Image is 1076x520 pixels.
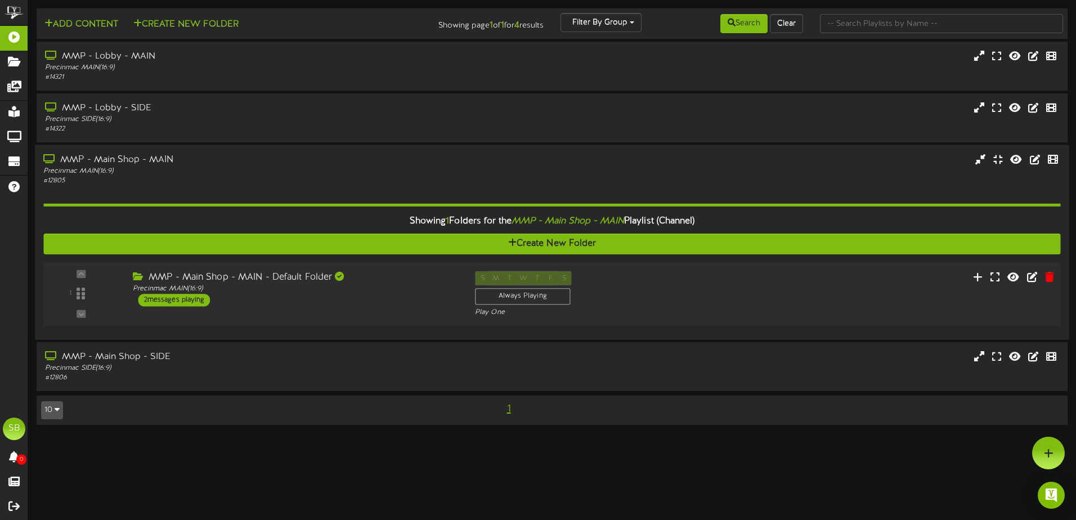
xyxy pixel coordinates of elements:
span: 0 [16,454,26,465]
button: Add Content [41,17,122,32]
strong: 1 [490,20,493,30]
div: Open Intercom Messenger [1038,482,1065,509]
div: Showing Folders for the Playlist (Channel) [35,209,1069,234]
span: 1 [446,216,449,226]
button: Create New Folder [43,234,1060,254]
i: MMP - Main Shop - MAIN [512,216,625,226]
div: # 14322 [45,124,458,134]
div: Play One [475,308,715,317]
button: Create New Folder [130,17,242,32]
button: 10 [41,401,63,419]
div: Showing page of for results [379,13,552,32]
button: Search [720,14,768,33]
div: Precinmac MAIN ( 16:9 ) [45,63,458,73]
div: MMP - Main Shop - MAIN [43,154,458,167]
div: MMP - Main Shop - MAIN - Default Folder [133,271,458,284]
strong: 1 [501,20,504,30]
input: -- Search Playlists by Name -- [820,14,1063,33]
div: Precinmac SIDE ( 16:9 ) [45,115,458,124]
div: Precinmac MAIN ( 16:9 ) [43,167,458,176]
div: MMP - Lobby - MAIN [45,50,458,63]
div: MMP - Lobby - SIDE [45,102,458,115]
div: # 12805 [43,176,458,186]
button: Filter By Group [561,13,642,32]
div: # 14321 [45,73,458,82]
div: # 12806 [45,373,458,383]
div: SB [3,418,25,440]
div: MMP - Main Shop - SIDE [45,351,458,364]
strong: 4 [514,20,519,30]
div: 2 messages playing [138,294,210,306]
span: 1 [504,403,514,415]
div: Precinmac MAIN ( 16:9 ) [133,284,458,294]
div: Precinmac SIDE ( 16:9 ) [45,364,458,373]
div: Always Playing [475,288,570,305]
button: Clear [770,14,803,33]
